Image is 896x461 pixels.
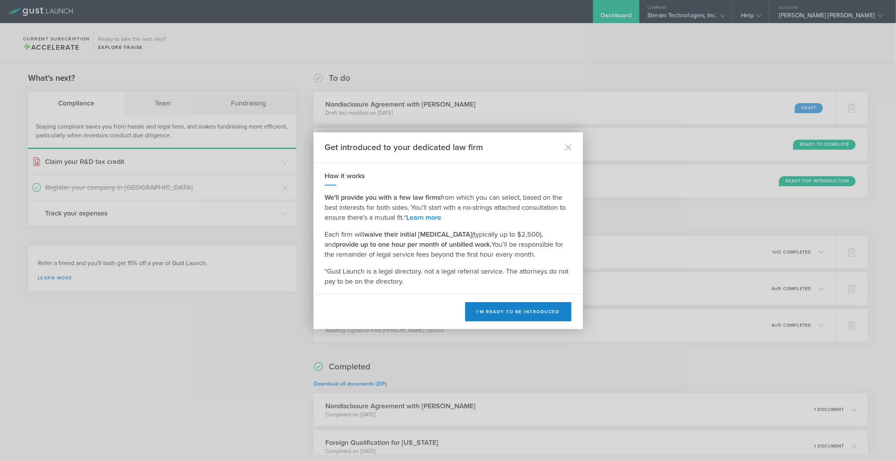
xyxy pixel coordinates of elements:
h3: How it works [325,171,571,181]
p: from which you can select, based on the best interests for both sides. You’ll start with a no-str... [325,192,571,222]
h2: Get introduced to your dedicated law firm [325,142,483,153]
strong: We’ll provide you with a few law firms [325,193,441,202]
strong: waive their initial [MEDICAL_DATA] [365,230,472,239]
a: Learn more [407,213,442,222]
p: *Gust Launch is a legal directory, not a legal referral service. The attorneys do not pay to be o... [325,266,571,286]
strong: provide up to one hour per month of unbilled work. [336,240,492,249]
button: I’m ready to be introduced [465,302,571,321]
iframe: Chat Widget [857,424,896,461]
p: Each firm will (typically up to $2,500), and You’ll be responsible for the remainder of legal ser... [325,229,571,259]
